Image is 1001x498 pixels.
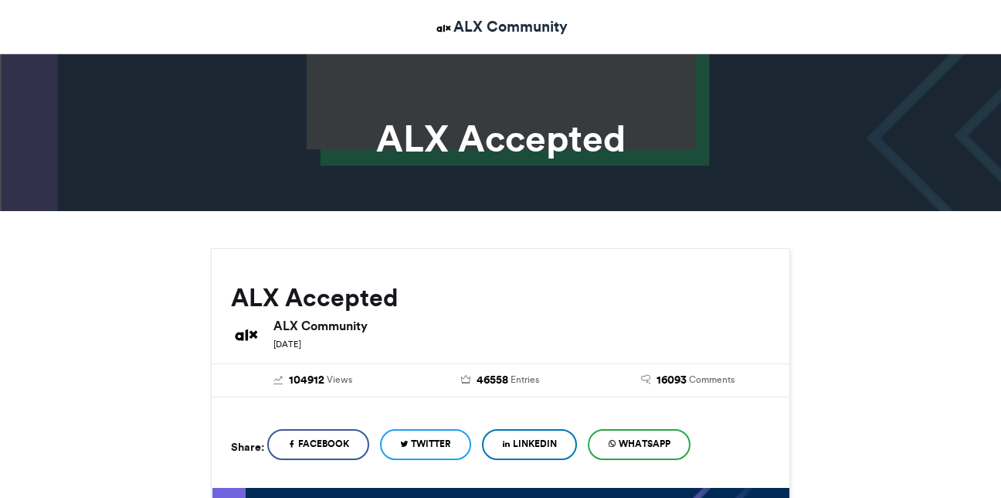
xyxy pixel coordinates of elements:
span: Comments [689,373,735,387]
a: Facebook [267,429,369,460]
img: ALX Community [231,319,262,350]
a: Twitter [380,429,471,460]
span: Entries [511,373,539,387]
h1: ALX Accepted [72,120,929,157]
h6: ALX Community [273,319,770,332]
h2: ALX Accepted [231,284,770,312]
small: [DATE] [273,339,301,350]
a: ALX Community [434,15,568,38]
img: ALX Community [434,19,453,38]
span: Twitter [411,437,451,451]
h5: Share: [231,437,264,457]
span: Facebook [298,437,349,451]
a: 16093 Comments [606,372,770,389]
span: Views [327,373,352,387]
a: 46558 Entries [419,372,583,389]
span: LinkedIn [513,437,557,451]
span: WhatsApp [619,437,670,451]
span: 104912 [289,372,324,389]
a: 104912 Views [231,372,395,389]
a: WhatsApp [588,429,691,460]
span: 16093 [657,372,687,389]
a: LinkedIn [482,429,577,460]
span: 46558 [477,372,508,389]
